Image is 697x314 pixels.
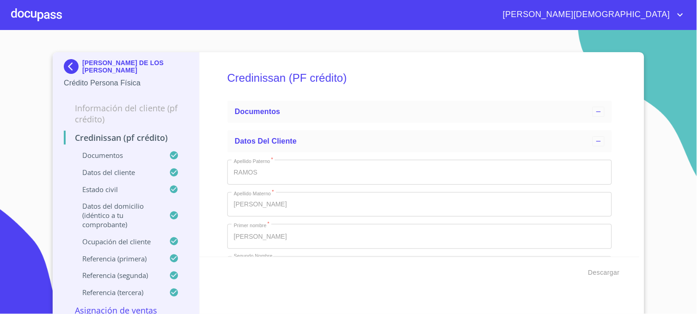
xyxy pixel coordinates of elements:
p: Estado Civil [64,185,169,194]
span: Datos del cliente [235,137,297,145]
h5: Credinissan (PF crédito) [227,59,612,97]
p: Referencia (primera) [64,254,169,263]
p: [PERSON_NAME] DE LOS [PERSON_NAME] [82,59,188,74]
div: [PERSON_NAME] DE LOS [PERSON_NAME] [64,59,188,78]
p: Referencia (segunda) [64,271,169,280]
span: Documentos [235,108,280,115]
p: Referencia (tercera) [64,288,169,297]
p: Información del cliente (PF crédito) [64,103,188,125]
p: Datos del cliente [64,168,169,177]
p: Credinissan (PF crédito) [64,132,188,143]
p: Ocupación del Cliente [64,237,169,246]
p: Documentos [64,151,169,160]
p: Crédito Persona Física [64,78,188,89]
p: Datos del domicilio (idéntico a tu comprobante) [64,201,169,229]
button: account of current user [496,7,686,22]
div: Datos del cliente [227,130,612,152]
div: Documentos [227,101,612,123]
span: [PERSON_NAME][DEMOGRAPHIC_DATA] [496,7,675,22]
img: Docupass spot blue [64,59,82,74]
span: Descargar [588,267,620,278]
button: Descargar [585,264,624,281]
